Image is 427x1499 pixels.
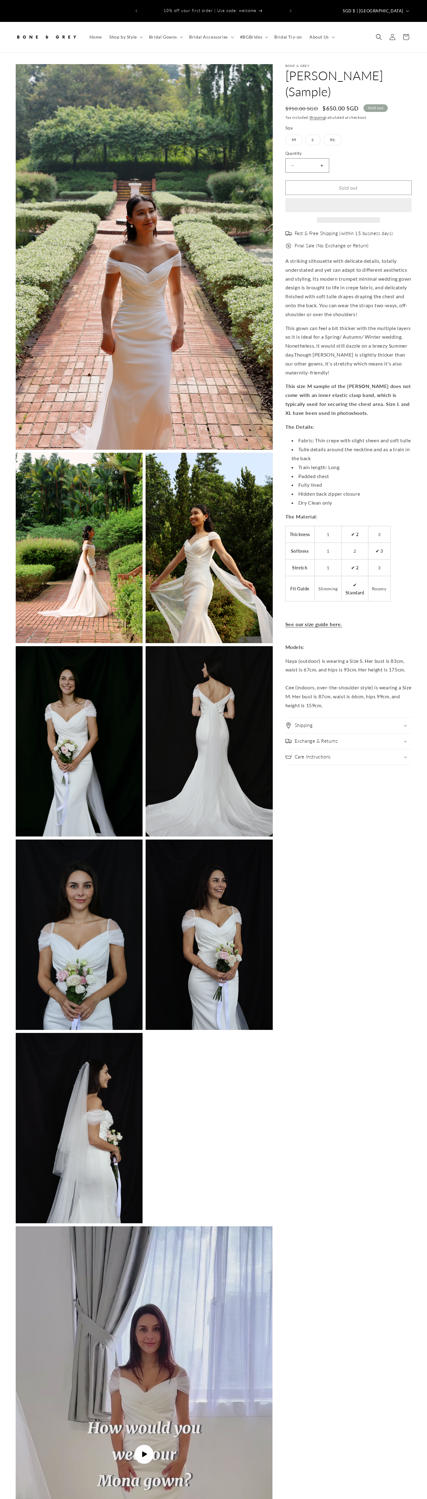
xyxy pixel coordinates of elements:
[285,105,318,112] s: $950.00 SGD
[285,114,412,121] div: Tax included. calculated at checkout.
[285,543,315,559] th: Softness
[284,5,297,17] button: Next announcement
[86,31,106,43] a: Home
[318,585,338,593] p: Slimming
[285,134,303,145] label: M
[315,559,342,576] td: 1
[339,5,412,17] button: SGD $ | [GEOGRAPHIC_DATA]
[285,559,315,576] th: Stretch
[309,115,325,120] a: Shipping
[164,8,256,13] span: 10% off your first order | Use code: welcome
[351,532,359,537] strong: ✔ 2
[285,325,411,357] span: This gown can feel a bit thicker with the multiple layers so it is ideal for a Spring/ Autumn/ Wi...
[271,31,306,43] a: Bridal Try-on
[368,526,390,543] td: 3
[89,34,102,40] span: Home
[323,134,342,145] label: XL
[130,5,143,17] button: Previous announcement
[236,31,271,43] summary: #BGBrides
[375,548,383,554] strong: ✔ 3
[292,489,412,498] li: Hidden back zipper closure
[285,68,412,100] h1: [PERSON_NAME] (Sample)
[372,30,386,44] summary: Search
[322,104,359,113] span: $650.00 SGD
[274,34,302,40] span: Bridal Try-on
[285,733,412,749] summary: Exchange & Returns
[285,718,412,733] summary: Shipping
[295,738,338,744] h2: Exchange & Returns
[295,243,369,249] span: Final Sale (No Exchange or Return)
[306,31,337,43] summary: About Us
[285,514,317,519] strong: The Material:
[342,543,368,559] td: 2
[185,31,236,43] summary: Bridal Accessories
[292,481,412,489] li: Fully lined
[305,134,321,145] label: L
[285,383,411,415] strong: This size M sample of the [PERSON_NAME] does not come with an inner elastic clasp band, which is ...
[363,104,388,112] span: Sold out
[285,576,315,601] th: Fit Guide
[285,621,342,627] a: See our size guide here.
[309,34,329,40] span: About Us
[285,324,412,377] p: Though [PERSON_NAME] is slightly thicker than our other gowns, it's stretchy which means it's als...
[315,543,342,559] td: 1
[15,30,77,44] img: Bone and Grey Bridal
[285,258,411,317] span: A striking silhouette with delicate details, totally understated and yet can adapt to different a...
[189,34,228,40] span: Bridal Accessories
[285,749,412,765] summary: Care Instructions
[292,463,412,472] li: Train length: Long
[292,436,412,445] li: Fabric: Thin crepe with slight sheen and soft tulle
[368,559,390,576] td: 3
[368,576,390,601] td: Roomy
[285,125,294,131] legend: Size
[149,34,177,40] span: Bridal Gowns
[145,31,185,43] summary: Bridal Gowns
[285,526,315,543] th: Thickness
[106,31,145,43] summary: Shop by Style
[353,582,357,588] strong: ✔
[295,722,313,729] h2: Shipping
[285,658,412,708] span: Naya (outdoor) is wearing a Size S. Her bust is 83cm, waist is 67cm, and hips is 93cm. Her height...
[315,526,342,543] td: 1
[109,34,137,40] span: Shop by Style
[285,151,412,157] label: Quantity
[351,565,359,570] strong: ✔ 2
[346,590,364,595] strong: Standard
[285,180,412,195] button: Sold out
[285,424,314,430] strong: The Details:
[343,8,403,14] span: SGD $ | [GEOGRAPHIC_DATA]
[285,644,304,650] strong: Models:
[295,754,331,760] h2: Care Instructions
[292,472,412,481] li: Padded chest
[292,445,412,463] li: Tulle details around the neckline and as a train in the back
[285,64,412,68] p: Bone & Grey
[285,243,292,249] img: offer.png
[292,498,412,507] li: Dry Clean only
[240,34,262,40] span: #BGBrides
[295,230,393,237] span: Fast & Free Shipping (within 15 business days)
[13,28,80,46] a: Bone and Grey Bridal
